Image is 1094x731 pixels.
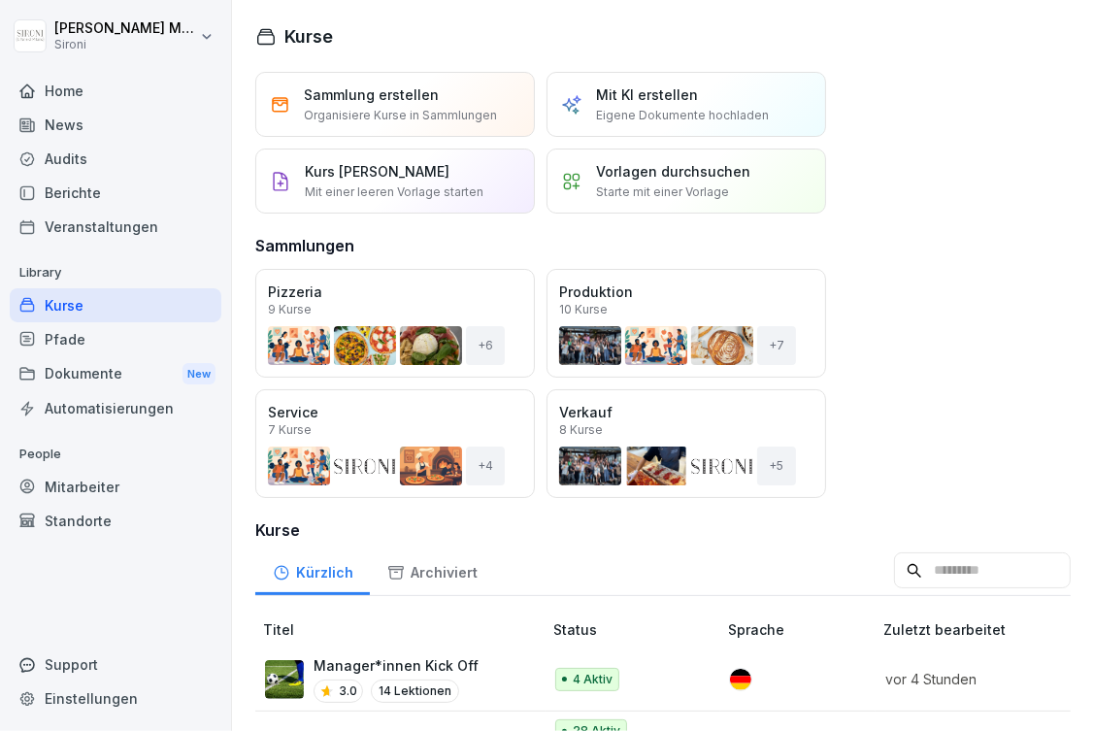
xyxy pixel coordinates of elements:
p: Sironi [54,38,196,51]
a: DokumenteNew [10,356,221,392]
p: Titel [263,619,546,640]
p: Mit einer leeren Vorlage starten [305,183,483,201]
div: Dokumente [10,356,221,392]
a: News [10,108,221,142]
p: Verkauf [559,402,813,422]
p: Vorlagen durchsuchen [596,161,750,182]
a: Berichte [10,176,221,210]
a: Einstellungen [10,681,221,715]
a: Pizzeria9 Kurse+6 [255,269,535,378]
div: Support [10,648,221,681]
p: 4 Aktiv [573,671,613,688]
h3: Kurse [255,518,1071,542]
h1: Kurse [284,23,333,50]
a: Automatisierungen [10,391,221,425]
p: Manager*innen Kick Off [314,655,479,676]
div: + 7 [757,326,796,365]
img: de.svg [730,669,751,690]
p: Produktion [559,282,813,302]
p: 3.0 [339,682,357,700]
a: Kurse [10,288,221,322]
div: + 4 [466,447,505,485]
a: Produktion10 Kurse+7 [547,269,826,378]
a: Veranstaltungen [10,210,221,244]
p: Mit KI erstellen [596,84,698,105]
p: Sammlung erstellen [304,84,439,105]
p: Organisiere Kurse in Sammlungen [304,107,497,124]
p: 8 Kurse [559,424,603,436]
a: Home [10,74,221,108]
img: i4ui5288c8k9896awxn1tre9.png [265,660,304,699]
p: 7 Kurse [268,424,312,436]
div: + 6 [466,326,505,365]
p: 9 Kurse [268,304,312,316]
a: Mitarbeiter [10,470,221,504]
a: Audits [10,142,221,176]
h3: Sammlungen [255,234,354,257]
p: [PERSON_NAME] Malec [54,20,196,37]
a: Pfade [10,322,221,356]
a: Standorte [10,504,221,538]
p: Starte mit einer Vorlage [596,183,729,201]
p: People [10,439,221,470]
p: Kurs [PERSON_NAME] [305,161,449,182]
a: Verkauf8 Kurse+5 [547,389,826,498]
p: Pizzeria [268,282,522,302]
p: Eigene Dokumente hochladen [596,107,769,124]
p: Status [553,619,720,640]
div: New [182,363,215,385]
a: Archiviert [370,546,494,595]
p: Sprache [728,619,876,640]
p: 10 Kurse [559,304,608,316]
p: Service [268,402,522,422]
p: Library [10,257,221,288]
p: vor 4 Stunden [885,669,1083,689]
a: Kürzlich [255,546,370,595]
a: Service7 Kurse+4 [255,389,535,498]
div: + 5 [757,447,796,485]
p: 14 Lektionen [371,680,459,703]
